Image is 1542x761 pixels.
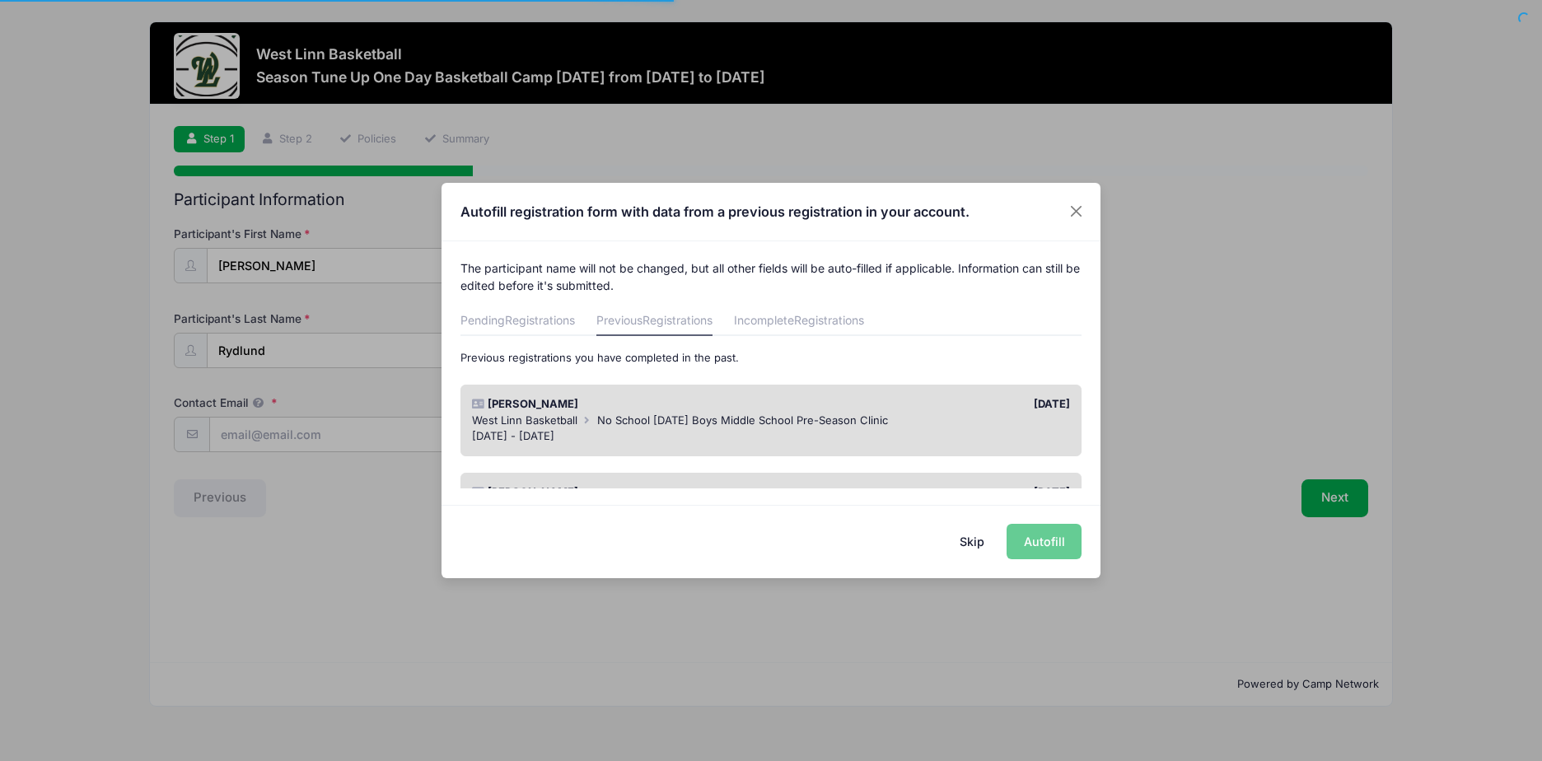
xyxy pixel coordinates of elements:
a: Previous [596,306,713,336]
a: Incomplete [734,306,864,336]
button: Close [1062,197,1091,226]
div: [DATE] - [DATE] [472,428,1071,445]
span: Registrations [794,313,864,327]
span: West Linn Basketball [472,413,577,427]
div: [PERSON_NAME] [464,484,771,501]
button: Skip [943,524,1002,559]
span: No School [DATE] Boys Middle School Pre-Season Clinic [597,413,888,427]
p: Previous registrations you have completed in the past. [460,350,1082,366]
a: Pending [460,306,575,336]
div: [DATE] [771,396,1078,413]
span: Registrations [642,313,713,327]
div: [DATE] [771,484,1078,501]
h4: Autofill registration form with data from a previous registration in your account. [460,202,970,222]
p: The participant name will not be changed, but all other fields will be auto-filled if applicable.... [460,259,1082,294]
span: Registrations [505,313,575,327]
div: [PERSON_NAME] [464,396,771,413]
